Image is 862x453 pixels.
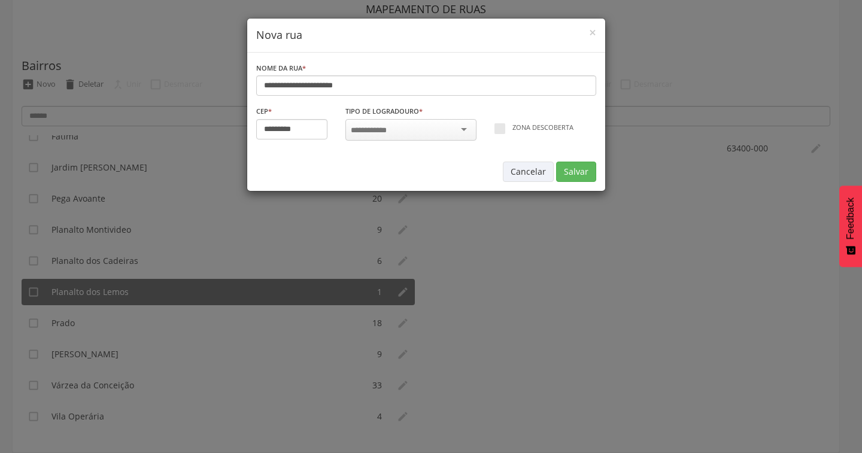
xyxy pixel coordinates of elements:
[503,162,554,182] button: Cancelar
[556,162,596,182] button: Salvar
[256,63,306,73] label: Nome da rua
[256,107,272,116] label: CEP
[589,26,596,39] button: Close
[845,197,856,239] span: Feedback
[345,107,423,116] label: Tipo de Logradouro
[494,123,596,133] label: Zona descoberta
[256,28,596,43] h4: Nova rua
[839,186,862,267] button: Feedback - Mostrar pesquisa
[589,24,596,41] span: ×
